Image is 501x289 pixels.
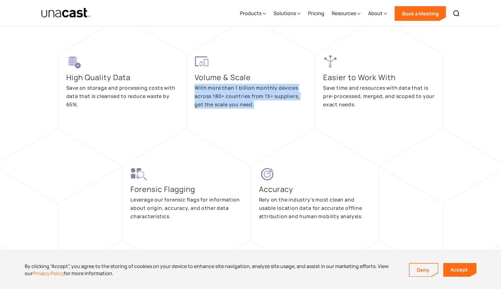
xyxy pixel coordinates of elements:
div: About [368,10,382,17]
a: Deny [409,263,438,276]
a: Pricing [308,1,324,26]
div: Products [240,10,261,17]
a: home [41,8,91,18]
img: Unacast text logo [41,8,91,18]
h3: Volume & Scale [195,72,254,83]
div: Resources [331,10,356,17]
h3: Easier to Work With [323,72,399,83]
div: About [368,1,387,26]
div: By clicking “Accept”, you agree to the storing of cookies on your device to enhance site navigati... [25,263,400,277]
div: Products [240,1,266,26]
p: With more than 1 billion monthly devices across 180+ countries from 15+ suppliers, get the scale ... [195,84,307,108]
h3: High Quality Data [66,72,133,83]
a: Book a Meeting [394,6,446,21]
p: Leverage our forensic flags for information about origin, accuracy, and other data characteristics. [130,196,243,220]
p: Rely on the industry’s most clean and usable location data for accurate offline attribution and h... [259,196,371,220]
div: Solutions [273,10,296,17]
p: Save on storage and processing costs with data that is cleansed to reduce waste by 65%. [66,84,179,108]
div: Resources [331,1,360,26]
h3: Accuracy [259,184,296,194]
div: Solutions [273,1,300,26]
a: Privacy Policy [33,270,64,277]
h3: Forensic Flagging [130,184,198,194]
img: Search icon [453,10,460,17]
p: Save time and resources with data that is pre-processed, merged, and scoped to your exact needs. [323,84,435,108]
a: Accept [443,263,476,277]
